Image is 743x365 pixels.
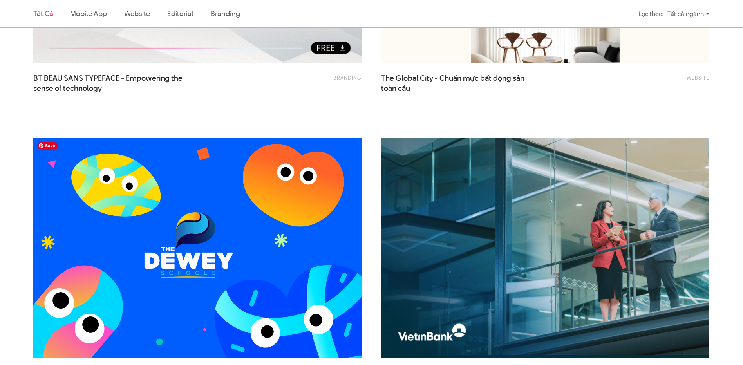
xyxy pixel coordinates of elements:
div: Tất cả ngành [667,7,710,21]
a: Website [124,9,150,18]
a: Tất cả [33,9,53,18]
a: Branding [333,74,362,81]
img: Sale support VietinBank [381,138,709,358]
a: Website [687,74,709,81]
a: Editorial [167,9,193,18]
span: The Global City - Chuẩn mực bất động sản [381,73,538,93]
span: toàn cầu [381,83,410,94]
a: BT BEAU SANS TYPEFACE - Empowering thesense of technology [33,73,190,93]
a: Branding [211,9,240,18]
span: Save [37,142,58,150]
span: sense of technology [33,83,102,94]
div: Lọc theo: [639,7,663,21]
a: The Global City - Chuẩn mực bất động sảntoàn cầu [381,73,538,93]
span: BT BEAU SANS TYPEFACE - Empowering the [33,73,190,93]
a: Mobile app [70,9,107,18]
